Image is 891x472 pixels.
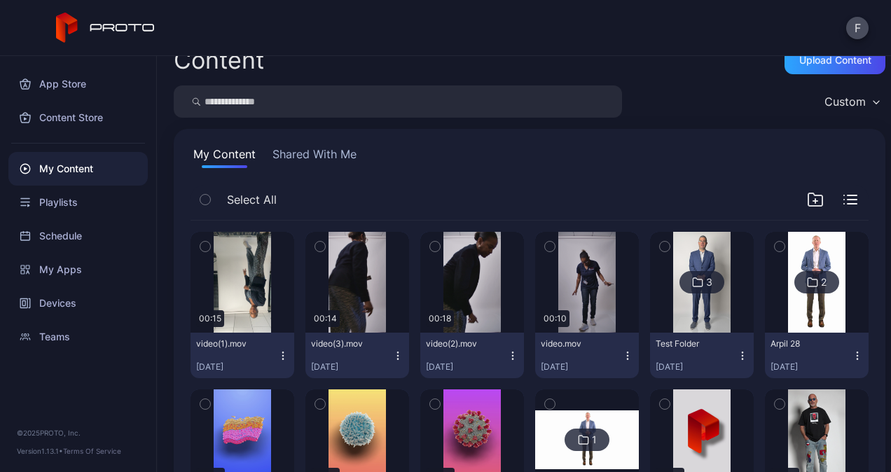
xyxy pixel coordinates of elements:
div: Test Folder [656,338,733,349]
button: Test Folder[DATE] [650,333,754,378]
div: video(1).mov [196,338,273,349]
div: [DATE] [771,361,852,373]
button: Shared With Me [270,146,359,168]
div: [DATE] [656,361,737,373]
span: Select All [227,191,277,208]
a: My Content [8,152,148,186]
div: Custom [824,95,866,109]
div: Content [174,48,264,72]
a: Content Store [8,101,148,134]
div: Arpil 28 [771,338,848,349]
a: Playlists [8,186,148,219]
span: Version 1.13.1 • [17,447,63,455]
button: Upload Content [785,46,885,74]
div: [DATE] [196,361,277,373]
div: Upload Content [799,55,871,66]
button: video(3).mov[DATE] [305,333,409,378]
div: video.mov [541,338,618,349]
button: video(1).mov[DATE] [191,333,294,378]
div: video(2).mov [426,338,503,349]
a: Devices [8,286,148,320]
button: My Content [191,146,258,168]
div: 3 [706,276,712,289]
button: video.mov[DATE] [535,333,639,378]
a: App Store [8,67,148,101]
div: 2 [821,276,827,289]
div: [DATE] [311,361,392,373]
a: My Apps [8,253,148,286]
div: [DATE] [426,361,507,373]
button: F [846,17,869,39]
a: Schedule [8,219,148,253]
div: [DATE] [541,361,622,373]
button: Custom [817,85,885,118]
button: video(2).mov[DATE] [420,333,524,378]
div: © 2025 PROTO, Inc. [17,427,139,438]
a: Terms Of Service [63,447,121,455]
a: Teams [8,320,148,354]
button: Arpil 28[DATE] [765,333,869,378]
div: video(3).mov [311,338,388,349]
div: 1 [592,433,597,446]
